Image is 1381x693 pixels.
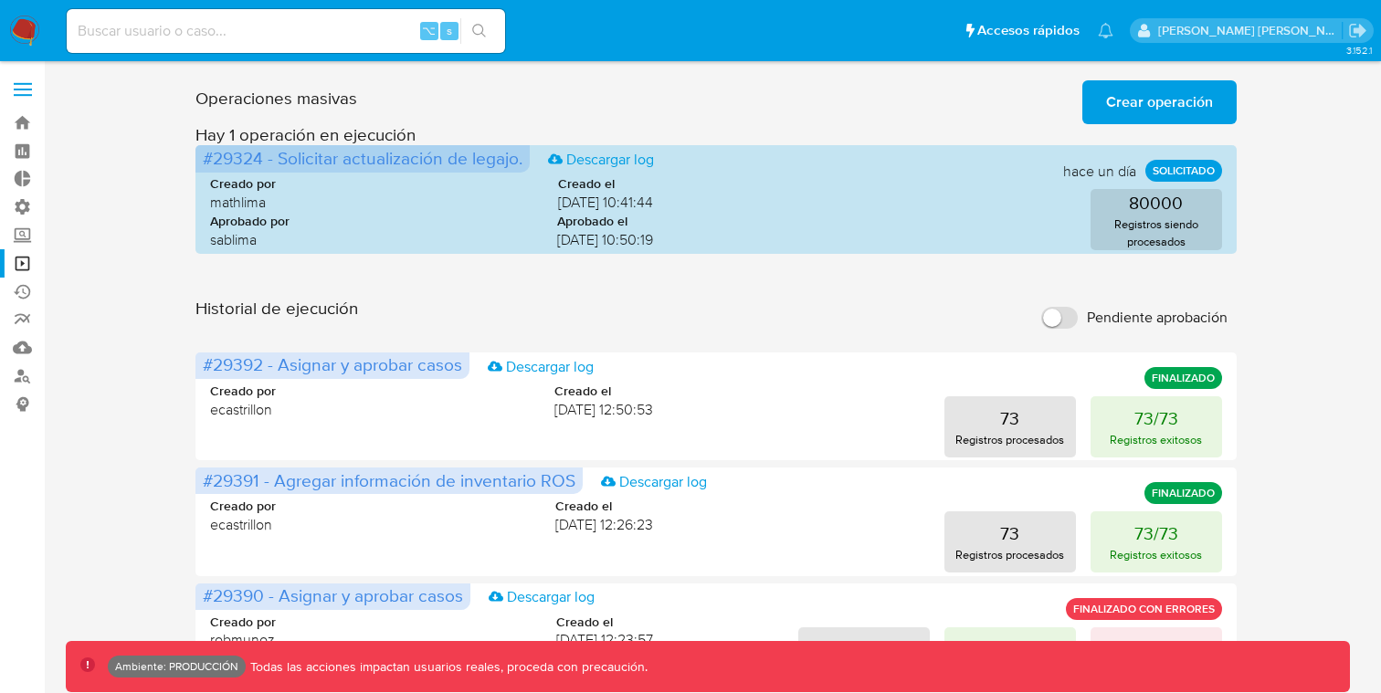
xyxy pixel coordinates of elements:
[422,22,436,39] span: ⌥
[1348,21,1367,40] a: Salir
[460,18,498,44] button: search-icon
[67,19,505,43] input: Buscar usuario o caso...
[977,21,1080,40] span: Accesos rápidos
[1098,23,1113,38] a: Notificaciones
[246,658,648,676] p: Todas las acciones impactan usuarios reales, proceda con precaución.
[1158,22,1343,39] p: miguel.rodriguez@mercadolibre.com.co
[115,663,238,670] p: Ambiente: PRODUCCIÓN
[447,22,452,39] span: s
